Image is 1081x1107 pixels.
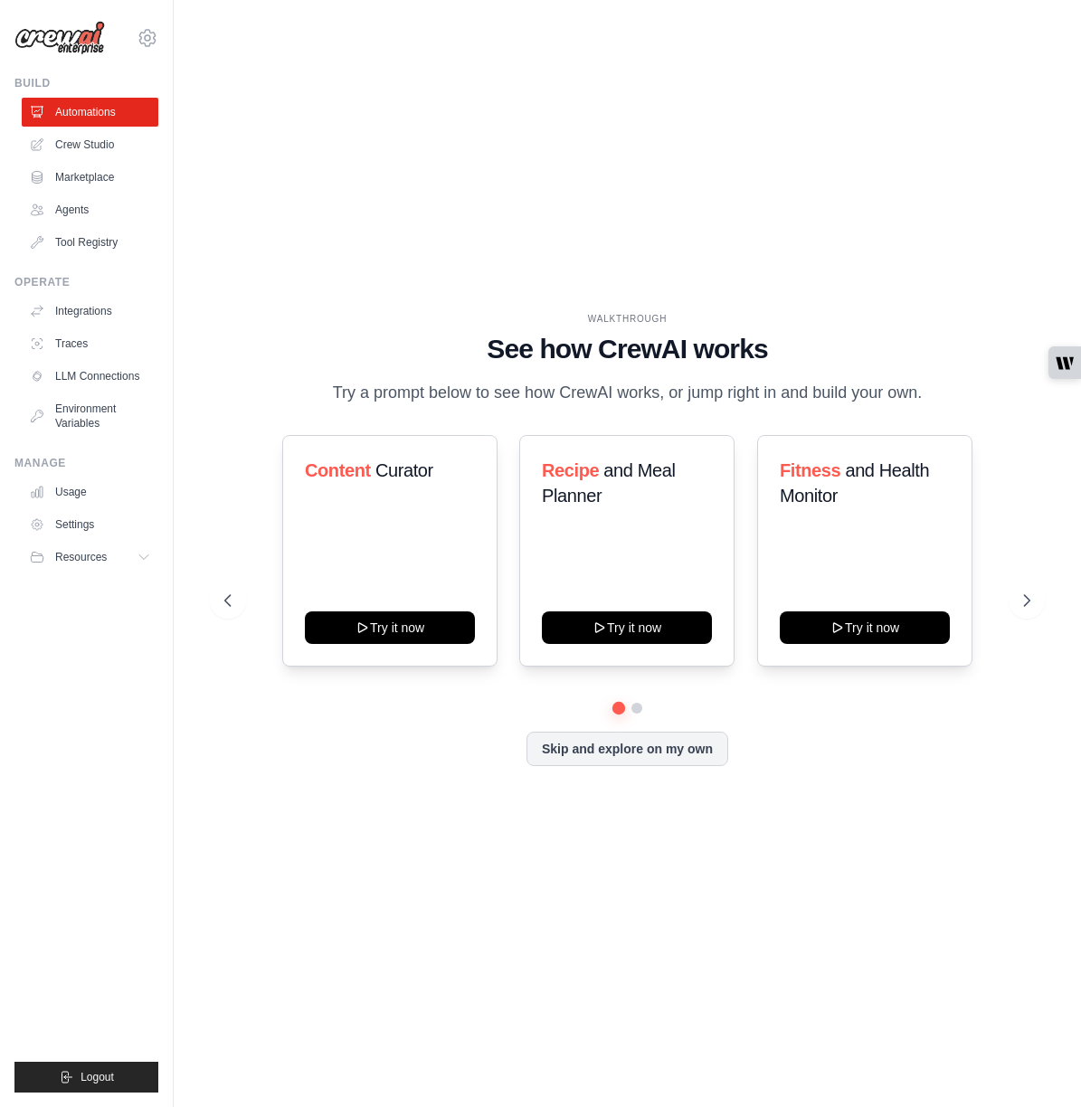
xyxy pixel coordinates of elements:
span: and Health Monitor [780,460,929,506]
button: Skip and explore on my own [526,732,728,766]
a: Marketplace [22,163,158,192]
a: Usage [22,478,158,506]
a: Settings [22,510,158,539]
span: Fitness [780,460,840,480]
span: Logout [81,1070,114,1084]
p: Try a prompt below to see how CrewAI works, or jump right in and build your own. [324,380,932,406]
a: Agents [22,195,158,224]
div: WALKTHROUGH [224,312,1030,326]
button: Logout [14,1062,158,1093]
div: Manage [14,456,158,470]
button: Resources [22,543,158,572]
a: Environment Variables [22,394,158,438]
a: Integrations [22,297,158,326]
span: and Meal Planner [542,460,675,506]
div: Operate [14,275,158,289]
span: Content [305,460,371,480]
span: Recipe [542,460,599,480]
button: Try it now [780,611,950,644]
span: Resources [55,550,107,564]
a: Automations [22,98,158,127]
a: Traces [22,329,158,358]
h1: See how CrewAI works [224,333,1030,365]
a: Tool Registry [22,228,158,257]
button: Try it now [542,611,712,644]
img: Logo [14,21,105,55]
button: Try it now [305,611,475,644]
a: LLM Connections [22,362,158,391]
a: Crew Studio [22,130,158,159]
span: Curator [375,460,433,480]
div: Build [14,76,158,90]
